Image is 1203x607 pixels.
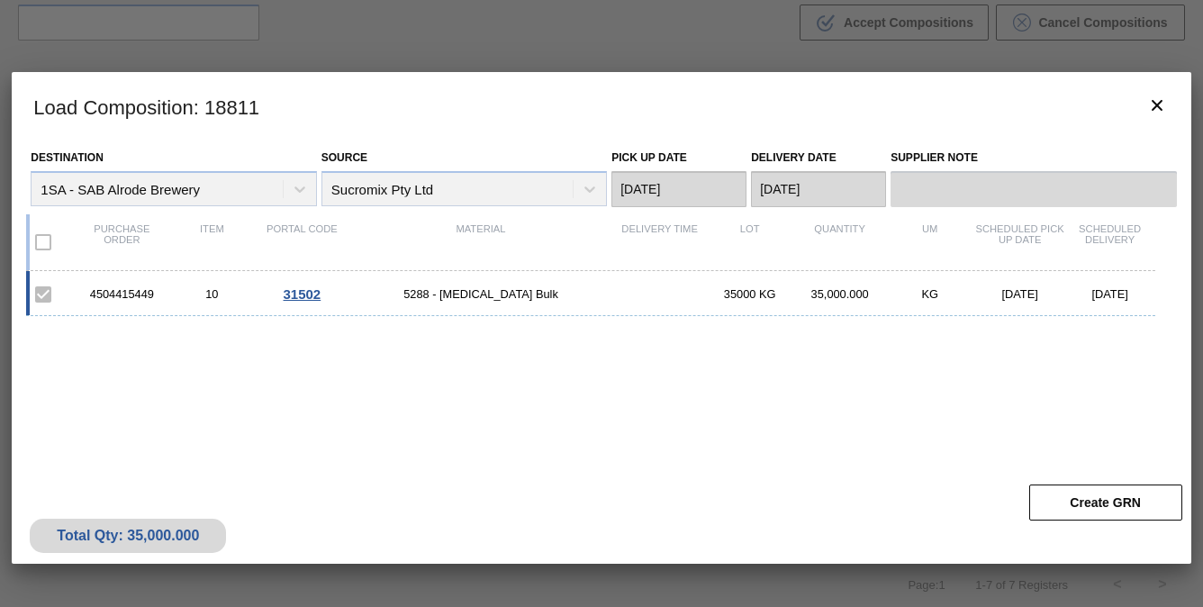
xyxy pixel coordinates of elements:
div: Scheduled Delivery [1065,223,1155,261]
div: 35000 KG [705,287,795,301]
div: Scheduled Pick up Date [975,223,1065,261]
div: [DATE] [1065,287,1155,301]
input: mm/dd/yyyy [611,171,746,207]
span: 31502 [284,286,321,302]
label: Pick up Date [611,151,687,164]
div: 10 [167,287,257,301]
span: 5288 - Dextrose Bulk [347,287,614,301]
div: Quantity [795,223,885,261]
div: Item [167,223,257,261]
div: Lot [705,223,795,261]
button: Create GRN [1029,485,1182,521]
label: Destination [31,151,103,164]
div: UM [885,223,975,261]
div: Go to Order [257,286,347,302]
div: 35,000.000 [795,287,885,301]
div: Purchase order [77,223,167,261]
div: KG [885,287,975,301]
label: Supplier Note [891,145,1176,171]
div: Portal code [257,223,347,261]
label: Delivery Date [751,151,836,164]
div: Delivery Time [615,223,705,261]
label: Source [321,151,367,164]
div: Material [347,223,614,261]
h3: Load Composition : 18811 [12,72,1190,140]
input: mm/dd/yyyy [751,171,886,207]
div: [DATE] [975,287,1065,301]
div: 4504415449 [77,287,167,301]
div: Total Qty: 35,000.000 [43,528,213,544]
